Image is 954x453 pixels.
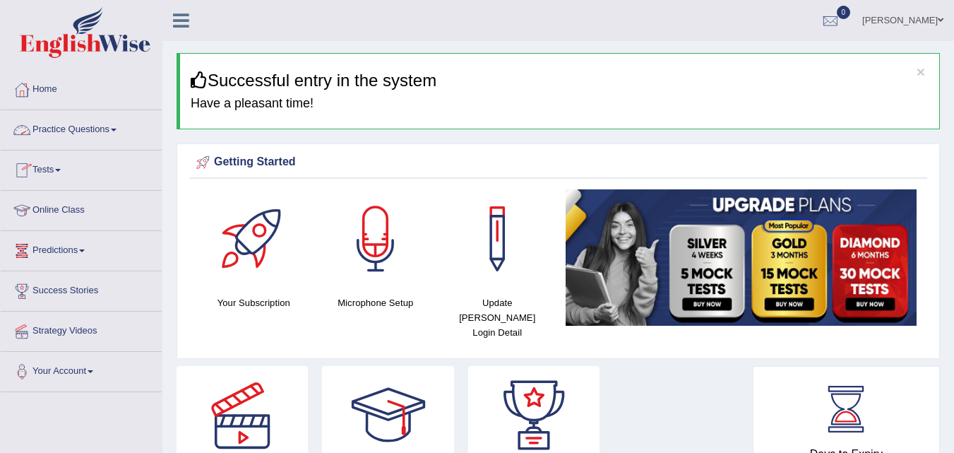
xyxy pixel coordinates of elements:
a: Practice Questions [1,110,162,146]
div: Getting Started [193,152,924,173]
a: Online Class [1,191,162,226]
img: small5.jpg [566,189,917,326]
h4: Have a pleasant time! [191,97,929,111]
h4: Your Subscription [200,295,308,310]
h4: Update [PERSON_NAME] Login Detail [443,295,551,340]
a: Strategy Videos [1,312,162,347]
a: Tests [1,151,162,186]
span: 0 [837,6,851,19]
a: Your Account [1,352,162,387]
a: Predictions [1,231,162,266]
a: Success Stories [1,271,162,307]
button: × [917,64,925,79]
h4: Microphone Setup [322,295,430,310]
h3: Successful entry in the system [191,71,929,90]
a: Home [1,70,162,105]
